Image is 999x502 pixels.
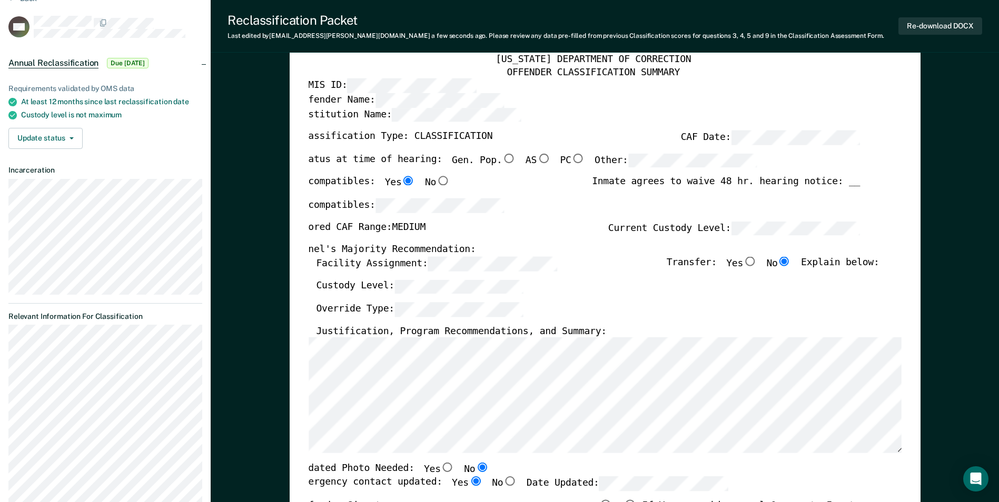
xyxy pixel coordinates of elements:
[297,198,505,213] label: Incompatibles:
[8,166,202,175] dt: Incarceration
[503,476,517,486] input: No
[297,221,426,235] label: Scored CAF Range: MEDIUM
[297,107,521,122] label: Institution Name:
[384,176,415,190] label: Yes
[394,279,523,294] input: Custody Level:
[375,93,504,107] input: Offender Name:
[537,154,550,163] input: AS
[316,325,607,338] label: Justification, Program Recommendations, and Summary:
[394,303,523,317] input: Override Type:
[599,476,728,490] input: Date Updated:
[743,257,757,266] input: Yes
[173,97,189,106] span: date
[8,84,202,93] div: Requirements validated by OMS data
[88,111,122,119] span: maximum
[766,257,791,271] label: No
[297,79,476,93] label: TOMIS ID:
[526,154,550,168] label: AS
[731,130,860,145] input: CAF Date:
[464,463,489,477] label: No
[527,476,728,490] label: Date Updated:
[297,244,860,257] div: Panel's Majority Recommendation:
[628,154,757,168] input: Other:
[428,257,557,271] input: Facility Assignment:
[8,312,202,321] dt: Relevant Information For Classification
[401,176,415,186] input: Yes
[21,111,202,119] div: Custody level is not
[392,107,521,122] input: Institution Name:
[963,466,988,491] div: Open Intercom Messenger
[297,476,728,499] div: Emergency contact updated:
[8,58,98,68] span: Annual Reclassification
[375,198,504,213] input: Incompatibles:
[316,303,523,317] label: Override Type:
[347,79,476,93] input: TOMIS ID:
[316,257,557,271] label: Facility Assignment:
[680,130,859,145] label: CAF Date:
[560,154,585,168] label: PC
[595,154,757,168] label: Other:
[297,463,489,477] div: Updated Photo Needed:
[107,58,149,68] span: Due [DATE]
[571,154,585,163] input: PC
[666,257,879,280] div: Transfer: Explain below:
[297,154,757,177] div: Status at time of hearing:
[228,32,884,39] div: Last edited by [EMAIL_ADDRESS][PERSON_NAME][DOMAIN_NAME] . Please review any data pre-filled from...
[297,176,450,198] div: Incompatibles:
[21,97,202,106] div: At least 12 months since last reclassification
[436,176,450,186] input: No
[898,17,982,35] button: Re-download DOCX
[475,463,489,473] input: No
[297,130,492,145] label: Classification Type: CLASSIFICATION
[726,257,757,271] label: Yes
[452,154,516,168] label: Gen. Pop.
[431,32,486,39] span: a few seconds ago
[228,13,884,28] div: Reclassification Packet
[469,476,482,486] input: Yes
[777,257,791,266] input: No
[441,463,454,473] input: Yes
[592,176,860,198] div: Inmate agrees to waive 48 hr. hearing notice: __
[492,476,517,490] label: No
[608,221,860,235] label: Current Custody Level:
[425,176,450,190] label: No
[316,279,523,294] label: Custody Level:
[297,93,505,107] label: Offender Name:
[297,66,889,79] div: OFFENDER CLASSIFICATION SUMMARY
[297,54,889,66] div: [US_STATE] DEPARTMENT OF CORRECTION
[8,128,83,149] button: Update status
[731,221,860,235] input: Current Custody Level:
[452,476,482,490] label: Yes
[424,463,454,477] label: Yes
[502,154,516,163] input: Gen. Pop.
